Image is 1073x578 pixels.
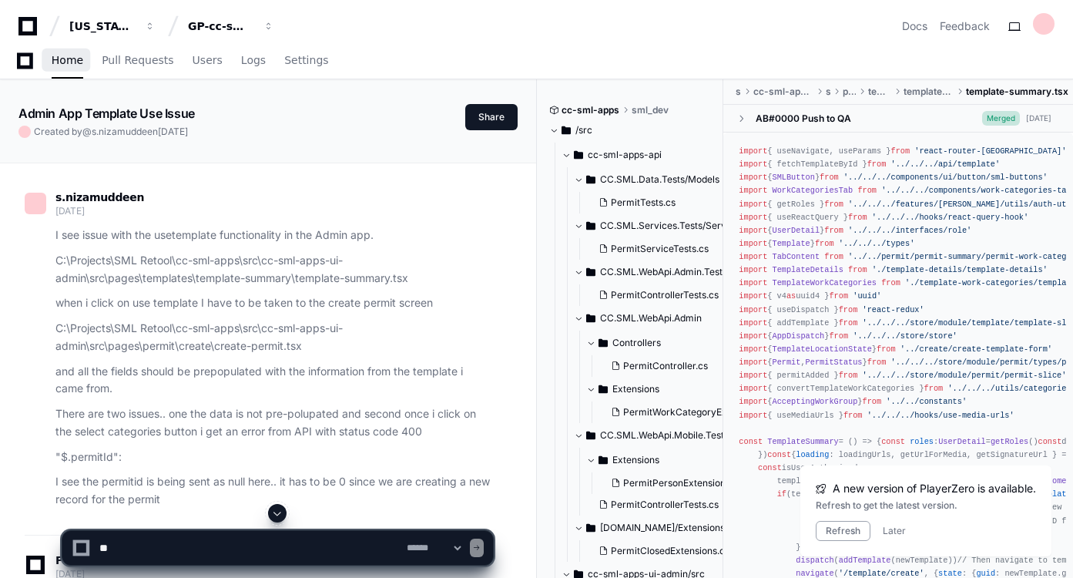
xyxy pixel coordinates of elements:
[877,344,896,354] span: from
[562,104,619,116] span: cc-sml-apps
[574,423,737,448] button: CC.SML.WebApi.Mobile.Tests
[586,448,749,472] button: Extensions
[600,429,729,442] span: CC.SML.WebApi.Mobile.Tests
[739,186,767,195] span: import
[772,278,877,287] span: TemplateWorkCategories
[824,226,843,235] span: from
[853,331,957,341] span: '../../../store/store'
[284,43,328,79] a: Settings
[739,411,767,420] span: import
[739,358,767,367] span: import
[586,377,749,402] button: Extensions
[600,220,737,232] span: CC.SML.Services.Tests/Services
[839,371,858,380] span: from
[924,384,944,393] span: from
[848,265,867,274] span: from
[52,43,83,79] a: Home
[562,143,725,167] button: cc-sml-apps-api
[592,238,728,260] button: PermitServiceTests.cs
[574,167,737,192] button: CC.SML.Data.Tests/Models
[739,146,767,156] span: import
[55,473,493,509] p: I see the permitid is being sent as null here.. it has to be 0 since we are creating a new record...
[824,252,843,261] span: from
[241,43,266,79] a: Logs
[872,265,1048,274] span: './template-details/template-details'
[982,111,1020,126] span: Merged
[739,397,767,406] span: import
[158,126,188,137] span: [DATE]
[891,160,1001,169] span: '../../../api/template'
[193,43,223,79] a: Users
[753,86,813,98] span: cc-sml-apps-ui-admin
[612,454,659,466] span: Extensions
[824,200,843,209] span: from
[900,344,1052,354] span: '../create/create-template-form'
[623,406,776,418] span: PermitWorkCategoryExtensions.cs
[588,149,662,161] span: cc-sml-apps-api
[102,43,173,79] a: Pull Requests
[549,118,713,143] button: /src
[599,451,608,469] svg: Directory
[848,213,867,222] span: from
[592,192,728,213] button: PermitTests.cs
[574,306,737,331] button: CC.SML.WebApi.Admin
[772,239,810,248] span: Template
[605,355,740,377] button: PermitController.cs
[599,334,608,352] svg: Directory
[857,186,877,195] span: from
[739,239,767,248] span: import
[904,86,954,98] span: template-summary
[739,200,767,209] span: import
[611,289,719,301] span: PermitControllerTests.cs
[739,437,763,446] span: const
[991,437,1028,446] span: getRoles
[611,243,709,255] span: PermitServiceTests.cs
[739,291,767,301] span: import
[867,411,1014,420] span: '../../../hooks/use-media-urls'
[767,437,838,446] span: TemplateSummary
[868,86,891,98] span: templates
[826,86,830,98] span: src
[102,55,173,65] span: Pull Requests
[55,405,493,441] p: There are two issues.. one the data is not pre-polupated and second once i click on the select ca...
[574,146,583,164] svg: Directory
[739,344,767,354] span: import
[739,173,767,182] span: import
[853,291,881,301] span: 'uuid'
[772,358,800,367] span: Permit
[867,160,887,169] span: from
[605,402,753,423] button: PermitWorkCategoryExtensions.cs
[739,160,767,169] span: import
[605,472,753,494] button: PermitPersonExtensionsTests.cs
[575,124,592,136] span: /src
[55,363,493,398] p: and all the fields should be prepopulated with the information from the template i came from.
[611,499,719,511] span: PermitControllerTests.cs
[574,213,737,238] button: CC.SML.Services.Tests/Services
[872,213,1028,222] span: '../../../hooks/react-query-hook'
[883,525,906,537] button: Later
[756,113,851,125] div: AB#0000 Push to QA
[966,86,1068,98] span: template-summary.tsx
[612,337,661,349] span: Controllers
[599,380,608,398] svg: Directory
[910,437,934,446] span: roles
[829,291,848,301] span: from
[52,55,83,65] span: Home
[843,411,863,420] span: from
[839,305,858,314] span: from
[586,263,595,281] svg: Directory
[816,499,1036,512] div: Refresh to get the latest version.
[739,331,767,341] span: import
[820,173,839,182] span: from
[772,331,824,341] span: AppDispatch
[772,186,853,195] span: WorkCategoriesTab
[63,12,162,40] button: [US_STATE] Pacific
[592,284,728,306] button: PermitControllerTests.cs
[586,217,595,235] svg: Directory
[612,383,659,395] span: Extensions
[92,126,158,137] span: s.nizamuddeen
[574,260,737,284] button: CC.SML.WebApi.Admin.Tests/Controllers
[806,358,863,367] span: PermitStatus
[843,86,856,98] span: pages
[816,521,870,541] button: Refresh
